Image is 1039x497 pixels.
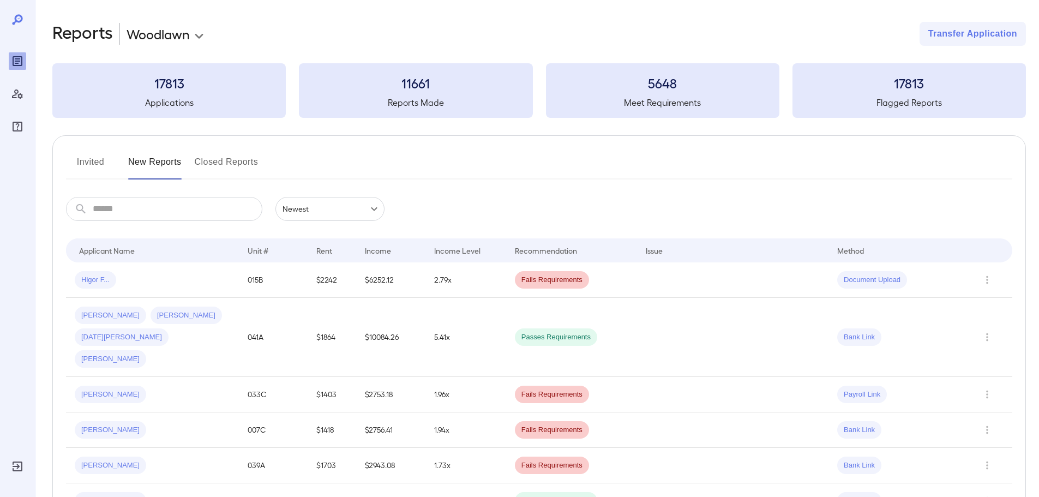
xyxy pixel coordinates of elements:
button: Row Actions [978,386,996,403]
td: $2753.18 [356,377,425,412]
td: $2242 [308,262,356,298]
div: Income [365,244,391,257]
button: Closed Reports [195,153,259,179]
h3: 5648 [546,74,779,92]
span: Document Upload [837,275,907,285]
h2: Reports [52,22,113,46]
h5: Flagged Reports [792,96,1026,109]
td: 033C [239,377,308,412]
td: $2756.41 [356,412,425,448]
div: Method [837,244,864,257]
button: Invited [66,153,115,179]
div: Manage Users [9,85,26,103]
button: Row Actions [978,457,996,474]
span: Bank Link [837,425,881,435]
td: $1418 [308,412,356,448]
span: Fails Requirements [515,390,589,400]
h5: Meet Requirements [546,96,779,109]
span: Fails Requirements [515,425,589,435]
div: Unit # [248,244,268,257]
span: Passes Requirements [515,332,597,343]
div: Recommendation [515,244,577,257]
button: Row Actions [978,328,996,346]
td: 2.79x [425,262,506,298]
button: Row Actions [978,271,996,289]
td: $6252.12 [356,262,425,298]
td: 039A [239,448,308,483]
span: [PERSON_NAME] [75,310,146,321]
td: 015B [239,262,308,298]
div: FAQ [9,118,26,135]
td: 1.96x [425,377,506,412]
span: [PERSON_NAME] [75,460,146,471]
h5: Reports Made [299,96,532,109]
span: Fails Requirements [515,275,589,285]
span: [DATE][PERSON_NAME] [75,332,169,343]
td: $10084.26 [356,298,425,377]
h5: Applications [52,96,286,109]
span: [PERSON_NAME] [75,390,146,400]
summary: 17813Applications11661Reports Made5648Meet Requirements17813Flagged Reports [52,63,1026,118]
button: New Reports [128,153,182,179]
span: [PERSON_NAME] [75,425,146,435]
span: [PERSON_NAME] [151,310,222,321]
span: Bank Link [837,332,881,343]
td: $1864 [308,298,356,377]
span: Higor F... [75,275,116,285]
td: $1403 [308,377,356,412]
div: Applicant Name [79,244,135,257]
h3: 17813 [792,74,1026,92]
button: Row Actions [978,421,996,439]
div: Newest [275,197,385,221]
td: 1.73x [425,448,506,483]
div: Income Level [434,244,481,257]
td: $1703 [308,448,356,483]
h3: 17813 [52,74,286,92]
td: 007C [239,412,308,448]
button: Transfer Application [920,22,1026,46]
td: $2943.08 [356,448,425,483]
td: 1.94x [425,412,506,448]
h3: 11661 [299,74,532,92]
div: Reports [9,52,26,70]
span: Fails Requirements [515,460,589,471]
span: Payroll Link [837,390,887,400]
td: 041A [239,298,308,377]
span: [PERSON_NAME] [75,354,146,364]
p: Woodlawn [127,25,190,43]
div: Rent [316,244,334,257]
td: 5.41x [425,298,506,377]
span: Bank Link [837,460,881,471]
div: Log Out [9,458,26,475]
div: Issue [646,244,663,257]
